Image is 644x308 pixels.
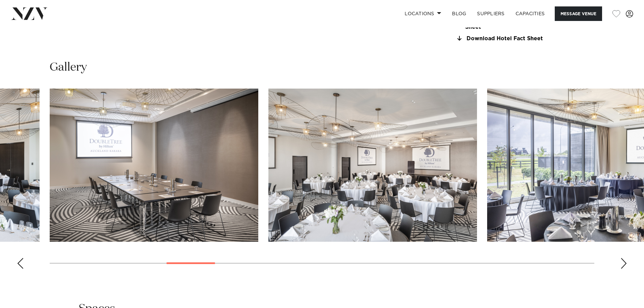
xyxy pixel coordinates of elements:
[11,7,48,20] img: nzv-logo.png
[510,6,550,21] a: Capacities
[455,35,566,42] a: Download Hotel Fact Sheet
[399,6,447,21] a: Locations
[472,6,510,21] a: SUPPLIERS
[555,6,602,21] button: Message Venue
[50,60,87,75] h2: Gallery
[50,89,258,242] swiper-slide: 7 / 28
[447,6,472,21] a: BLOG
[50,89,258,242] img: Meeting space at Hilton Karaka
[268,89,477,242] swiper-slide: 8 / 28
[268,89,477,242] img: Corporate style conference room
